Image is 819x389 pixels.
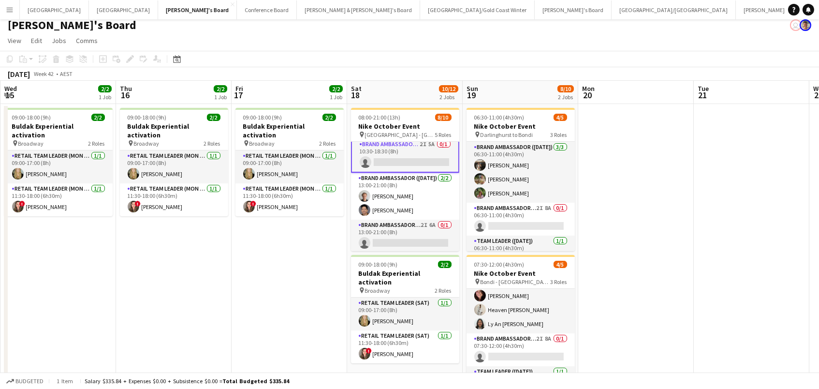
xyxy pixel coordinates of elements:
span: 2 Roles [88,140,105,147]
span: Tue [698,84,709,93]
app-card-role: RETAIL Team Leader (Mon - Fri)1/109:00-17:00 (8h)[PERSON_NAME] [120,150,228,183]
span: Sat [351,84,362,93]
app-job-card: 09:00-18:00 (9h)2/2Buldak Experiential activation Broadway2 RolesRETAIL Team Leader (Sat)1/109:00... [351,255,459,363]
span: Bondi - [GEOGRAPHIC_DATA] [481,278,551,285]
span: [GEOGRAPHIC_DATA] - [GEOGRAPHIC_DATA] [365,131,435,138]
button: [GEOGRAPHIC_DATA] [89,0,158,19]
span: 4/5 [554,114,567,121]
app-user-avatar: Tennille Moore [790,19,802,31]
h3: Nike October Event [351,122,459,131]
app-card-role: Brand Ambassador ([DATE])2I5A0/110:30-18:30 (8h) [351,138,459,173]
span: Jobs [52,36,66,45]
span: 09:00-18:00 (9h) [359,261,398,268]
span: Broadway [18,140,44,147]
div: 2 Jobs [558,93,573,101]
span: Week 42 [32,70,56,77]
span: Sun [467,84,478,93]
span: ! [19,201,25,207]
span: 3 Roles [551,131,567,138]
span: Mon [582,84,595,93]
span: Darlinghurst to Bondi [481,131,533,138]
app-card-role: RETAIL Team Leader (Mon - Fri)1/111:30-18:00 (6h30m)![PERSON_NAME] [235,183,344,216]
span: 06:30-11:00 (4h30m) [474,114,525,121]
span: 09:00-18:00 (9h) [243,114,282,121]
a: Jobs [48,34,70,47]
span: 2/2 [214,85,227,92]
app-card-role: Brand Ambassador ([DATE])2I6A0/113:00-21:00 (8h) [351,220,459,253]
span: 20 [581,90,595,101]
app-job-card: 06:30-11:00 (4h30m)4/5Nike October Event Darlinghurst to Bondi3 RolesBrand Ambassador ([DATE])3/3... [467,108,575,251]
span: ! [250,201,256,207]
span: 16 [118,90,132,101]
span: Comms [76,36,98,45]
span: 1 item [53,377,76,385]
div: 1 Job [330,93,342,101]
span: 07:30-12:00 (4h30m) [474,261,525,268]
app-job-card: 08:00-21:00 (13h)8/10Nike October Event [GEOGRAPHIC_DATA] - [GEOGRAPHIC_DATA]5 Roles[PERSON_NAME]... [351,108,459,251]
button: Conference Board [237,0,297,19]
span: 2/2 [438,261,452,268]
app-job-card: 09:00-18:00 (9h)2/2Buldak Experiential activation Broadway2 RolesRETAIL Team Leader (Mon - Fri)1/... [120,108,228,216]
h3: Nike October Event [467,269,575,278]
span: 8/10 [435,114,452,121]
app-card-role: RETAIL Team Leader (Sat)1/111:30-18:00 (6h30m)![PERSON_NAME] [351,330,459,363]
app-card-role: Brand Ambassador ([DATE])3/306:30-11:00 (4h30m)[PERSON_NAME][PERSON_NAME][PERSON_NAME] [467,142,575,203]
div: Salary $335.84 + Expenses $0.00 + Subsistence $0.00 = [85,377,289,385]
app-card-role: RETAIL Team Leader (Mon - Fri)1/109:00-17:00 (8h)[PERSON_NAME] [235,150,344,183]
button: [GEOGRAPHIC_DATA]/[GEOGRAPHIC_DATA] [612,0,736,19]
h3: Nike October Event [467,122,575,131]
span: Broadway [249,140,275,147]
span: 19 [465,90,478,101]
span: 2 Roles [204,140,220,147]
span: 08:00-21:00 (13h) [359,114,401,121]
span: 09:00-18:00 (9h) [128,114,167,121]
span: 21 [696,90,709,101]
button: [GEOGRAPHIC_DATA]/Gold Coast Winter [420,0,535,19]
app-card-role: RETAIL Team Leader (Mon - Fri)1/111:30-18:00 (6h30m)![PERSON_NAME] [4,183,113,216]
span: Total Budgeted $335.84 [222,377,289,385]
h3: Buldak Experiential activation [235,122,344,139]
span: 5 Roles [435,131,452,138]
a: Edit [27,34,46,47]
button: [PERSON_NAME]'s Board [158,0,237,19]
span: 2 Roles [435,287,452,294]
app-card-role: Brand Ambassador ([DATE])2/213:00-21:00 (8h)[PERSON_NAME][PERSON_NAME] [351,173,459,220]
span: 2/2 [98,85,112,92]
span: ! [135,201,141,207]
app-job-card: 09:00-18:00 (9h)2/2Buldak Experiential activation Broadway2 RolesRETAIL Team Leader (Mon - Fri)1/... [235,108,344,216]
button: [GEOGRAPHIC_DATA] [20,0,89,19]
span: Edit [31,36,42,45]
app-card-role: Brand Ambassador ([DATE])2I8A0/107:30-12:00 (4h30m) [467,333,575,366]
span: 2/2 [329,85,343,92]
app-card-role: Team Leader ([DATE])1/106:30-11:00 (4h30m) [467,236,575,269]
app-user-avatar: Victoria Hunt [800,19,811,31]
h3: Buldak Experiential activation [120,122,228,139]
h3: Buldak Experiential activation [351,269,459,286]
a: View [4,34,25,47]
div: 2 Jobs [439,93,458,101]
div: 1 Job [99,93,111,101]
h3: Buldak Experiential activation [4,122,113,139]
a: Comms [72,34,102,47]
div: [DATE] [8,69,30,79]
span: 2/2 [207,114,220,121]
app-card-role: RETAIL Team Leader (Mon - Fri)1/111:30-18:00 (6h30m)![PERSON_NAME] [120,183,228,216]
app-card-role: RETAIL Team Leader (Sat)1/109:00-17:00 (8h)[PERSON_NAME] [351,298,459,330]
span: ! [366,348,372,354]
span: Thu [120,84,132,93]
span: 8/10 [557,85,574,92]
div: 09:00-18:00 (9h)2/2Buldak Experiential activation Broadway2 RolesRETAIL Team Leader (Mon - Fri)1/... [4,108,113,216]
span: 2/2 [322,114,336,121]
app-card-role: Brand Ambassador ([DATE])3/307:30-12:00 (4h30m)[PERSON_NAME]Heaven [PERSON_NAME]Ly An [PERSON_NAME] [467,272,575,333]
h1: [PERSON_NAME]'s Board [8,18,136,32]
span: 18 [350,90,362,101]
span: Broadway [365,287,391,294]
app-card-role: Brand Ambassador ([DATE])2I8A0/106:30-11:00 (4h30m) [467,203,575,236]
button: [PERSON_NAME] & [PERSON_NAME]'s Board [297,0,420,19]
span: 4/5 [554,261,567,268]
app-card-role: RETAIL Team Leader (Mon - Fri)1/109:00-17:00 (8h)[PERSON_NAME] [4,150,113,183]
